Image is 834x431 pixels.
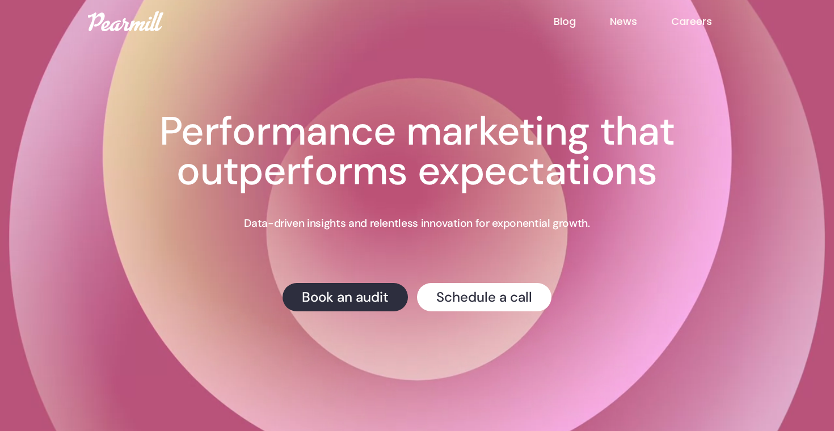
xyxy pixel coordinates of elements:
a: Book an audit [283,283,408,311]
img: Pearmill logo [88,11,163,31]
a: Careers [671,14,746,29]
a: News [610,14,671,29]
h1: Performance marketing that outperforms expectations [99,112,735,191]
a: Schedule a call [417,283,551,311]
a: Blog [554,14,610,29]
p: Data-driven insights and relentless innovation for exponential growth. [244,216,589,231]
